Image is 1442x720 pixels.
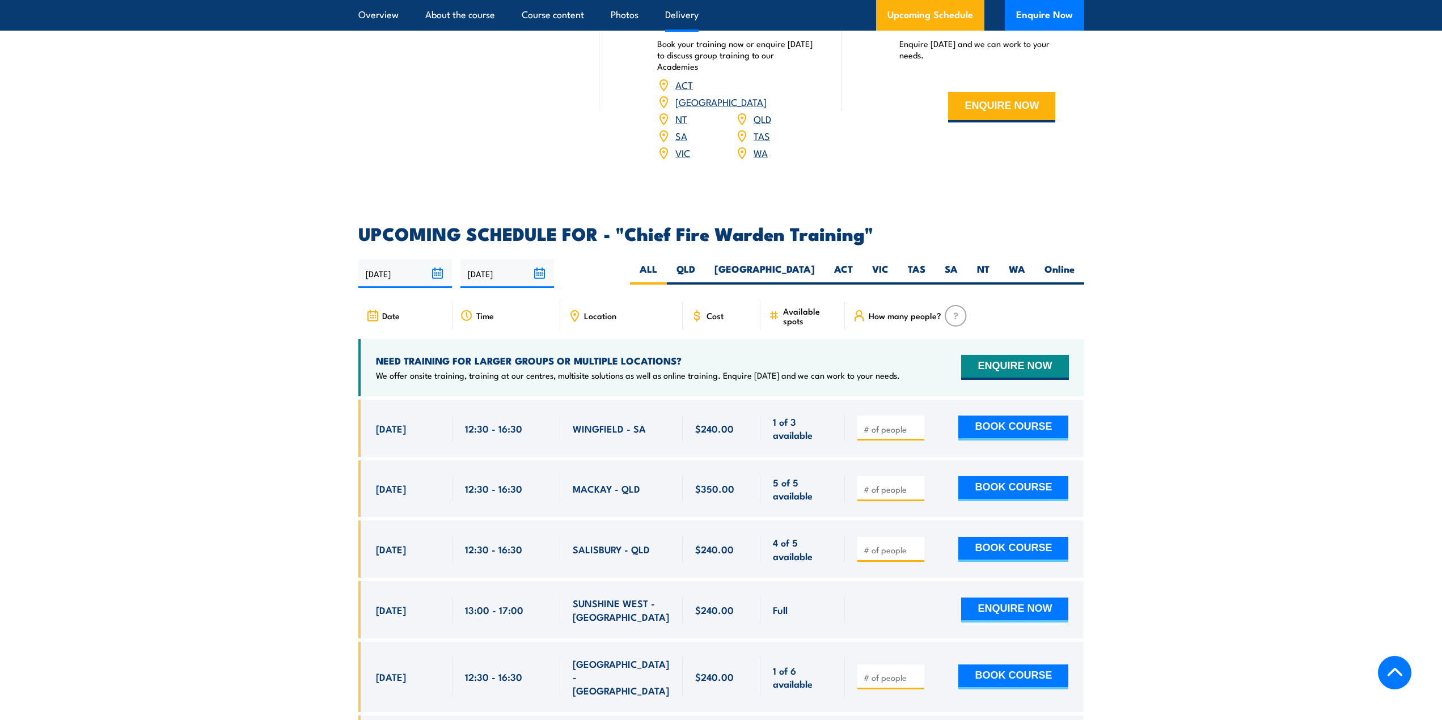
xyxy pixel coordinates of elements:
[376,603,406,616] span: [DATE]
[675,129,687,142] a: SA
[573,543,650,556] span: SALISBURY - QLD
[958,416,1068,441] button: BOOK COURSE
[824,262,862,285] label: ACT
[958,537,1068,562] button: BOOK COURSE
[773,476,832,502] span: 5 of 5 available
[773,536,832,562] span: 4 of 5 available
[899,38,1056,61] p: Enquire [DATE] and we can work to your needs.
[695,482,734,495] span: $350.00
[935,262,967,285] label: SA
[862,262,898,285] label: VIC
[657,38,814,72] p: Book your training now or enquire [DATE] to discuss group training to our Academies
[864,423,920,435] input: # of people
[961,355,1068,380] button: ENQUIRE NOW
[358,259,452,288] input: From date
[695,670,734,683] span: $240.00
[695,543,734,556] span: $240.00
[584,311,616,320] span: Location
[376,670,406,683] span: [DATE]
[465,543,522,556] span: 12:30 - 16:30
[707,311,724,320] span: Cost
[864,672,920,683] input: # of people
[783,306,837,325] span: Available spots
[754,112,771,125] a: QLD
[573,596,670,623] span: SUNSHINE WEST - [GEOGRAPHIC_DATA]
[1035,262,1084,285] label: Online
[376,422,406,435] span: [DATE]
[754,129,770,142] a: TAS
[675,78,693,91] a: ACT
[695,603,734,616] span: $240.00
[382,311,400,320] span: Date
[967,262,999,285] label: NT
[958,476,1068,501] button: BOOK COURSE
[465,603,523,616] span: 13:00 - 17:00
[573,482,640,495] span: MACKAY - QLD
[465,422,522,435] span: 12:30 - 16:30
[773,603,788,616] span: Full
[961,598,1068,622] button: ENQUIRE NOW
[460,259,554,288] input: To date
[898,262,935,285] label: TAS
[376,370,900,381] p: We offer onsite training, training at our centres, multisite solutions as well as online training...
[773,415,832,442] span: 1 of 3 available
[630,262,667,285] label: ALL
[864,544,920,556] input: # of people
[773,664,832,691] span: 1 of 6 available
[999,262,1035,285] label: WA
[573,422,646,435] span: WINGFIELD - SA
[376,482,406,495] span: [DATE]
[573,657,670,697] span: [GEOGRAPHIC_DATA] - [GEOGRAPHIC_DATA]
[465,670,522,683] span: 12:30 - 16:30
[958,664,1068,689] button: BOOK COURSE
[667,262,705,285] label: QLD
[754,146,768,159] a: WA
[695,422,734,435] span: $240.00
[376,543,406,556] span: [DATE]
[705,262,824,285] label: [GEOGRAPHIC_DATA]
[358,225,1084,241] h2: UPCOMING SCHEDULE FOR - "Chief Fire Warden Training"
[864,484,920,495] input: # of people
[476,311,494,320] span: Time
[675,146,690,159] a: VIC
[376,354,900,367] h4: NEED TRAINING FOR LARGER GROUPS OR MULTIPLE LOCATIONS?
[869,311,941,320] span: How many people?
[948,92,1055,122] button: ENQUIRE NOW
[675,112,687,125] a: NT
[675,95,767,108] a: [GEOGRAPHIC_DATA]
[465,482,522,495] span: 12:30 - 16:30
